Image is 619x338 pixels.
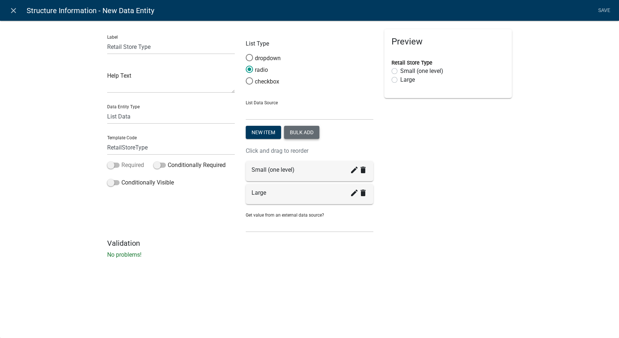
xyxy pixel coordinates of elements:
label: Required [107,161,144,170]
i: delete [359,189,367,197]
span: Structure Information - New Data Entity [27,3,154,18]
label: Conditionally Visible [107,178,174,187]
i: delete [359,166,367,174]
button: Bulk add [284,126,319,139]
a: Save [595,4,613,18]
p: Click and drag to reorder [246,147,373,155]
label: Small (one level) [400,67,443,75]
label: dropdown [246,54,281,63]
label: Conditionally Required [153,161,226,170]
label: radio [246,66,268,74]
label: Large [400,75,415,84]
label: checkbox [246,77,279,86]
i: create [350,166,359,174]
p: List Type [246,39,373,48]
label: Retail Store Type [392,61,432,66]
p: No problems! [107,250,512,259]
i: create [350,189,359,197]
i: close [9,6,18,15]
button: New item [246,126,281,139]
h5: Preview [392,36,505,47]
h5: Validation [107,239,512,248]
div: Small (one level) [252,166,367,174]
div: Large [252,189,367,197]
